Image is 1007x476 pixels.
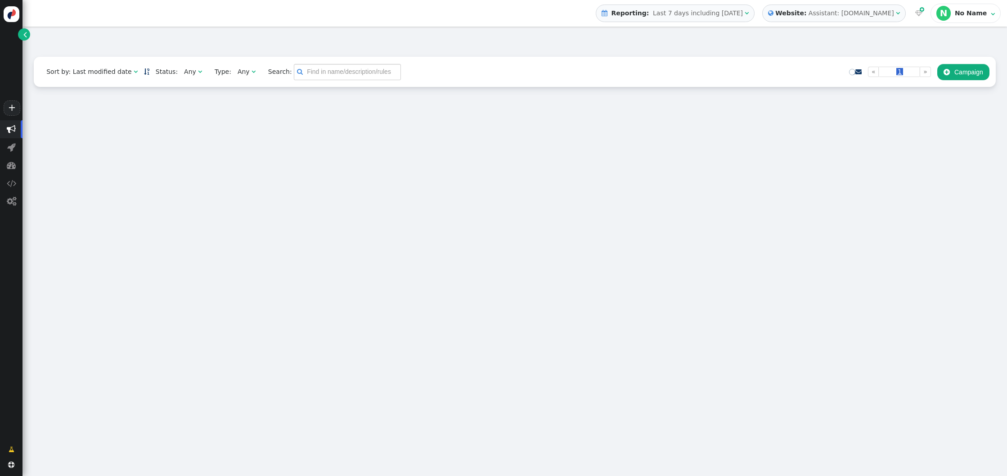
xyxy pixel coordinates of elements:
span:  [896,10,900,16]
a:  [18,28,30,41]
b: Reporting: [609,9,651,17]
span:  [252,68,256,75]
span:  [198,68,202,75]
a:  [144,68,149,75]
span: 1 [896,68,903,75]
b: Website: [773,9,809,18]
span:  [7,197,16,206]
span: Search: [262,68,292,75]
span: Sorted in descending order [144,68,149,75]
a:  [855,68,862,75]
span: Last 7 days including [DATE] [653,9,743,17]
span:  [991,11,995,17]
span:  [7,179,16,188]
span:  [602,10,607,16]
a:  [2,441,21,458]
span:  [7,125,16,134]
img: logo-icon.svg [4,6,19,22]
span:  [134,68,138,75]
a: + [4,100,20,116]
div: No Name [955,9,989,17]
span:  [920,6,924,14]
span:  [915,10,922,16]
span:  [9,445,14,454]
span:  [745,10,749,16]
button: Campaign [937,64,989,80]
span:  [23,30,27,39]
span:  [944,68,950,76]
a: » [920,67,931,77]
div: Sort by: Last modified date [46,67,131,77]
span:  [7,143,16,152]
div: Assistant: [DOMAIN_NAME] [809,9,894,18]
input: Find in name/description/rules [294,64,401,80]
div: Any [184,67,196,77]
span: Type: [208,67,231,77]
span:  [8,462,14,468]
div: Any [238,67,250,77]
a:   [913,9,924,18]
div: N [936,6,951,20]
span:  [768,9,773,18]
span:  [297,67,303,77]
a: « [868,67,879,77]
span: Status: [149,67,178,77]
span:  [7,161,16,170]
